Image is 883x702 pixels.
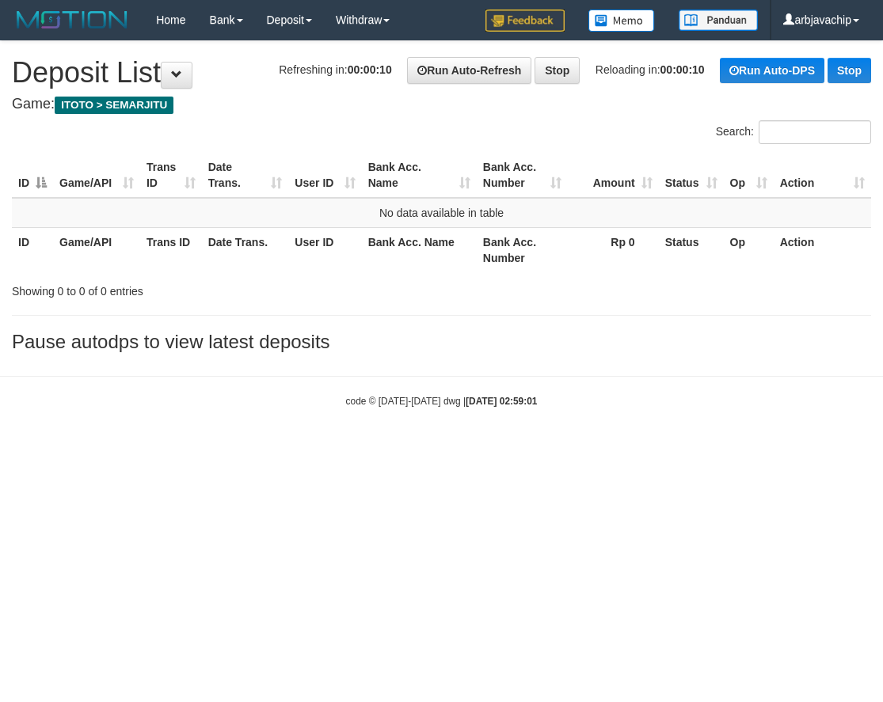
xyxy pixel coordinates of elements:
[12,332,871,352] h3: Pause autodps to view latest deposits
[288,227,361,272] th: User ID
[140,153,202,198] th: Trans ID: activate to sort column ascending
[596,63,705,76] span: Reloading in:
[485,9,565,32] img: Feedback.jpg
[12,153,53,198] th: ID: activate to sort column descending
[202,227,289,272] th: Date Trans.
[477,227,569,272] th: Bank Acc. Number
[53,153,140,198] th: Game/API: activate to sort column ascending
[477,153,569,198] th: Bank Acc. Number: activate to sort column ascending
[679,9,758,31] img: panduan.png
[12,198,871,228] td: No data available in table
[12,8,132,32] img: MOTION_logo.png
[659,227,724,272] th: Status
[288,153,361,198] th: User ID: activate to sort column ascending
[279,63,391,76] span: Refreshing in:
[828,58,871,83] a: Stop
[346,396,538,407] small: code © [DATE]-[DATE] dwg |
[12,227,53,272] th: ID
[362,227,477,272] th: Bank Acc. Name
[724,153,774,198] th: Op: activate to sort column ascending
[466,396,537,407] strong: [DATE] 02:59:01
[55,97,173,114] span: ITOTO > SEMARJITU
[568,153,658,198] th: Amount: activate to sort column ascending
[202,153,289,198] th: Date Trans.: activate to sort column ascending
[12,57,871,89] h1: Deposit List
[774,227,871,272] th: Action
[660,63,705,76] strong: 00:00:10
[774,153,871,198] th: Action: activate to sort column ascending
[759,120,871,144] input: Search:
[362,153,477,198] th: Bank Acc. Name: activate to sort column ascending
[348,63,392,76] strong: 00:00:10
[568,227,658,272] th: Rp 0
[588,9,655,32] img: Button%20Memo.svg
[659,153,724,198] th: Status: activate to sort column ascending
[716,120,871,144] label: Search:
[140,227,202,272] th: Trans ID
[407,57,531,84] a: Run Auto-Refresh
[53,227,140,272] th: Game/API
[535,57,580,84] a: Stop
[724,227,774,272] th: Op
[720,58,824,83] a: Run Auto-DPS
[12,277,356,299] div: Showing 0 to 0 of 0 entries
[12,97,871,112] h4: Game:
